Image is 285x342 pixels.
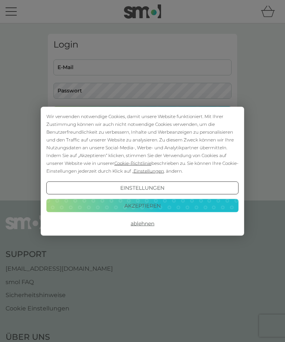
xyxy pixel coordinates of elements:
button: Akzeptieren [46,199,239,212]
span: Einstellungen [134,168,164,173]
span: Cookie-Richtlinie [114,160,151,166]
div: Wir verwenden notwendige Cookies, damit unsere Website funktioniert. Mit Ihrer Zustimmung können ... [46,112,239,175]
div: Cookie Consent Prompt [41,107,244,235]
button: Einstellungen [46,181,239,195]
button: Ablehnen [46,217,239,230]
